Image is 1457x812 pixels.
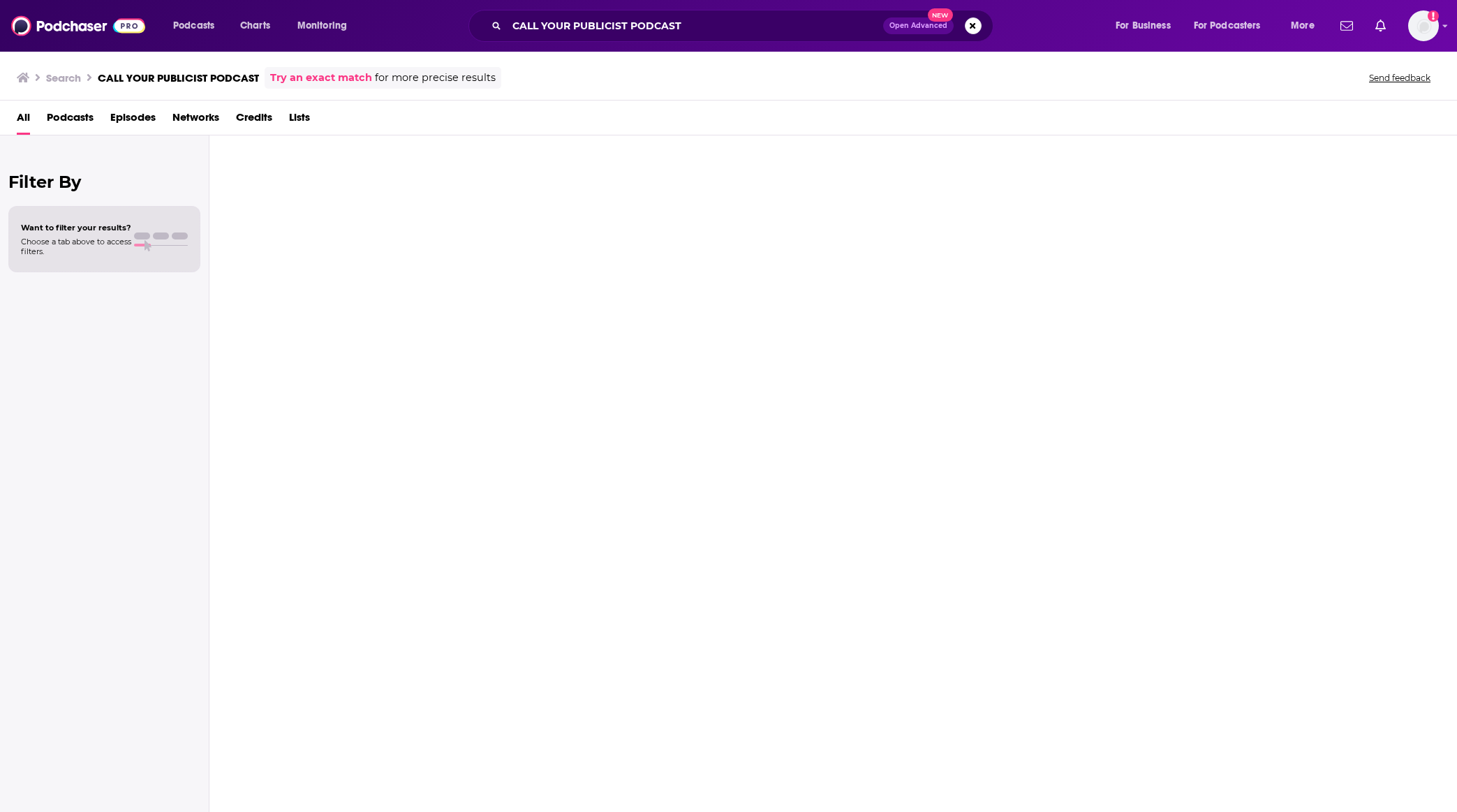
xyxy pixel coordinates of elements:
button: open menu [1185,15,1281,37]
span: For Podcasters [1194,16,1261,36]
a: Credits [236,106,272,135]
a: Try an exact match [270,70,372,86]
span: New [928,8,953,22]
button: open menu [1281,15,1332,37]
img: Podchaser - Follow, Share and Rate Podcasts [11,13,145,39]
span: Monitoring [297,16,347,36]
span: Podcasts [173,16,214,36]
span: Charts [240,16,270,36]
a: Podcasts [47,106,94,135]
h3: Search [46,71,81,84]
span: Want to filter your results? [21,223,131,232]
button: Open AdvancedNew [883,17,954,34]
a: All [17,106,30,135]
button: Show profile menu [1408,10,1439,41]
a: Networks [172,106,219,135]
a: Episodes [110,106,156,135]
svg: Add a profile image [1428,10,1439,22]
div: Search podcasts, credits, & more... [482,10,1007,42]
button: open menu [288,15,365,37]
h3: CALL YOUR PUBLICIST PODCAST [98,71,259,84]
span: More [1291,16,1315,36]
h2: Filter By [8,172,200,192]
span: for more precise results [375,70,496,86]
a: Charts [231,15,279,37]
a: Show notifications dropdown [1335,14,1359,38]
button: open menu [163,15,232,37]
span: Choose a tab above to access filters. [21,237,131,256]
button: Send feedback [1365,72,1435,84]
span: For Business [1116,16,1171,36]
a: Lists [289,106,310,135]
span: Logged in as jennevievef [1408,10,1439,41]
button: open menu [1106,15,1188,37]
span: Open Advanced [889,22,947,29]
img: User Profile [1408,10,1439,41]
input: Search podcasts, credits, & more... [507,15,883,37]
a: Show notifications dropdown [1370,14,1391,38]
